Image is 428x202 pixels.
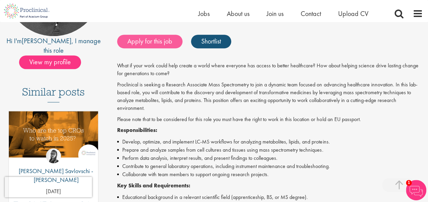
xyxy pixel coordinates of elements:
li: Prepare and analyze samples from cell cultures and tissues using mass spectrometry techniques. [117,146,423,154]
li: Educational background in a relevant scientific field (apprenticeship, BS, or MS degree). [117,193,423,201]
a: About us [227,9,250,18]
p: Proclinical is seeking a Research Associate Mass Spectrometry to join a dynamic team focused on a... [117,81,423,112]
a: Link to a post [9,111,98,171]
a: Shortlist [191,35,231,48]
iframe: reCAPTCHA [5,177,92,197]
a: Theodora Savlovschi - Wicks [PERSON_NAME] Savlovschi - [PERSON_NAME] [9,148,98,187]
a: [PERSON_NAME] [22,36,72,45]
a: Join us [267,9,284,18]
a: Apply for this job [117,35,183,48]
li: Contribute to general laboratory operations, including instrument maintenance and troubleshooting. [117,162,423,170]
a: Contact [301,9,321,18]
strong: Key Skills and Requirements: [117,182,190,189]
p: [PERSON_NAME] Savlovschi - [PERSON_NAME] [9,167,98,184]
img: Theodora Savlovschi - Wicks [46,148,61,163]
span: View my profile [19,55,81,69]
li: Perform data analysis, interpret results, and present findings to colleagues. [117,154,423,162]
p: Please note that to be considered for this role you must have the right to work in this location ... [117,116,423,123]
li: Collaborate with team members to support ongoing research projects. [117,170,423,179]
span: 1 [406,180,412,186]
img: Top 10 CROs 2025 | Proclinical [9,111,98,157]
div: Hi I'm , I manage this role [5,36,102,55]
strong: Responsibilities: [117,127,157,134]
a: Jobs [198,9,210,18]
a: Upload CV [338,9,368,18]
a: View my profile [19,57,88,66]
h3: Similar posts [22,86,85,102]
li: Develop, optimize, and implement LC-MS workflows for analyzing metabolites, lipids, and proteins. [117,138,423,146]
img: Chatbot [406,180,426,200]
p: What if your work could help create a world where everyone has access to better healthcare? How a... [117,62,423,78]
